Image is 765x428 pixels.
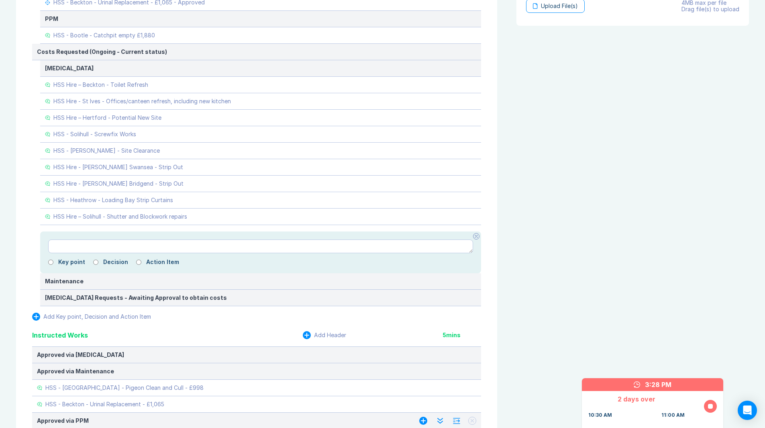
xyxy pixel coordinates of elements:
div: 3:28 PM [645,380,671,389]
div: Add Header [314,332,346,338]
div: HSS - Bootle - Catchpit empty £1,880 [53,32,155,39]
div: 2 days over [588,394,685,404]
div: HSS - [PERSON_NAME] - Site Clearance [53,147,160,154]
button: Add Key point, Decision and Action Item [32,313,151,321]
div: Open Intercom Messenger [738,401,757,420]
div: HSS - Solihull - Screwfix Works [53,131,136,137]
div: Costs Requested (Ongoing - Current status) [37,49,476,55]
div: Approved via [MEDICAL_DATA] [37,352,476,358]
div: [MEDICAL_DATA] [45,65,476,72]
div: [MEDICAL_DATA] Requests - Awaiting Approval to obtain costs [45,295,476,301]
div: HSS Hire – Hertford - Potential New Site [53,115,161,121]
div: Instructed Works [32,330,88,340]
div: Add Key point, Decision and Action Item [43,313,151,320]
div: 10:30 AM [588,412,612,418]
label: Key point [58,259,85,265]
div: Maintenance [45,278,476,285]
div: HSS Hire – Beckton - Toilet Refresh [53,82,148,88]
div: 5 mins [443,332,481,338]
div: HSS Hire - [PERSON_NAME] Bridgend - Strip Out [53,180,184,187]
div: HSS Hire – Solihull - Shutter and Blockwork repairs [53,213,187,220]
button: Add Header [303,331,346,339]
div: Approved via Maintenance [37,368,476,375]
div: HSS Hire - [PERSON_NAME] Swansea - Strip Out [53,164,183,170]
div: 11:00 AM [661,412,685,418]
div: Approved via PPM [37,418,403,424]
div: HSS - Beckton - Urinal Replacement - £1,065 [45,401,164,408]
label: Decision [103,259,128,265]
div: PPM [45,16,476,22]
label: Action Item [146,259,179,265]
div: HSS - [GEOGRAPHIC_DATA] - Pigeon Clean and Cull - £998 [45,385,204,391]
div: HSS Hire - St Ives - Offices/canteen refresh, including new kitchen [53,98,231,104]
div: Drag file(s) to upload [681,6,739,12]
div: HSS - Heathrow - Loading Bay Strip Curtains [53,197,173,203]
